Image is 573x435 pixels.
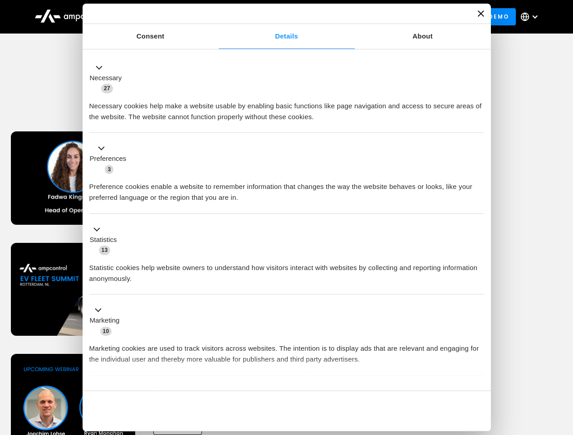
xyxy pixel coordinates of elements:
button: Statistics (13) [89,224,122,256]
div: Statistic cookies help website owners to understand how visitors interact with websites by collec... [89,256,484,284]
button: Necessary (27) [89,62,127,94]
button: Preferences (3) [89,143,132,175]
label: Preferences [90,154,127,164]
button: Okay [353,398,484,424]
div: Marketing cookies are used to track visitors across websites. The intention is to display ads tha... [89,336,484,365]
span: 2 [150,387,158,396]
a: Details [219,24,355,49]
div: Preference cookies enable a website to remember information that changes the way the website beha... [89,174,484,203]
span: 10 [100,327,112,336]
span: 13 [99,246,111,255]
span: 3 [105,165,113,174]
label: Necessary [90,73,122,83]
button: Marketing (10) [89,305,125,337]
label: Statistics [90,235,117,245]
button: Unclassified (2) [89,386,164,397]
a: Consent [83,24,219,49]
h1: Upcoming Webinars [11,92,563,113]
div: Necessary cookies help make a website usable by enabling basic functions like page navigation and... [89,94,484,122]
span: 27 [101,84,113,93]
label: Marketing [90,315,120,326]
a: About [355,24,491,49]
button: Close banner [478,10,484,17]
